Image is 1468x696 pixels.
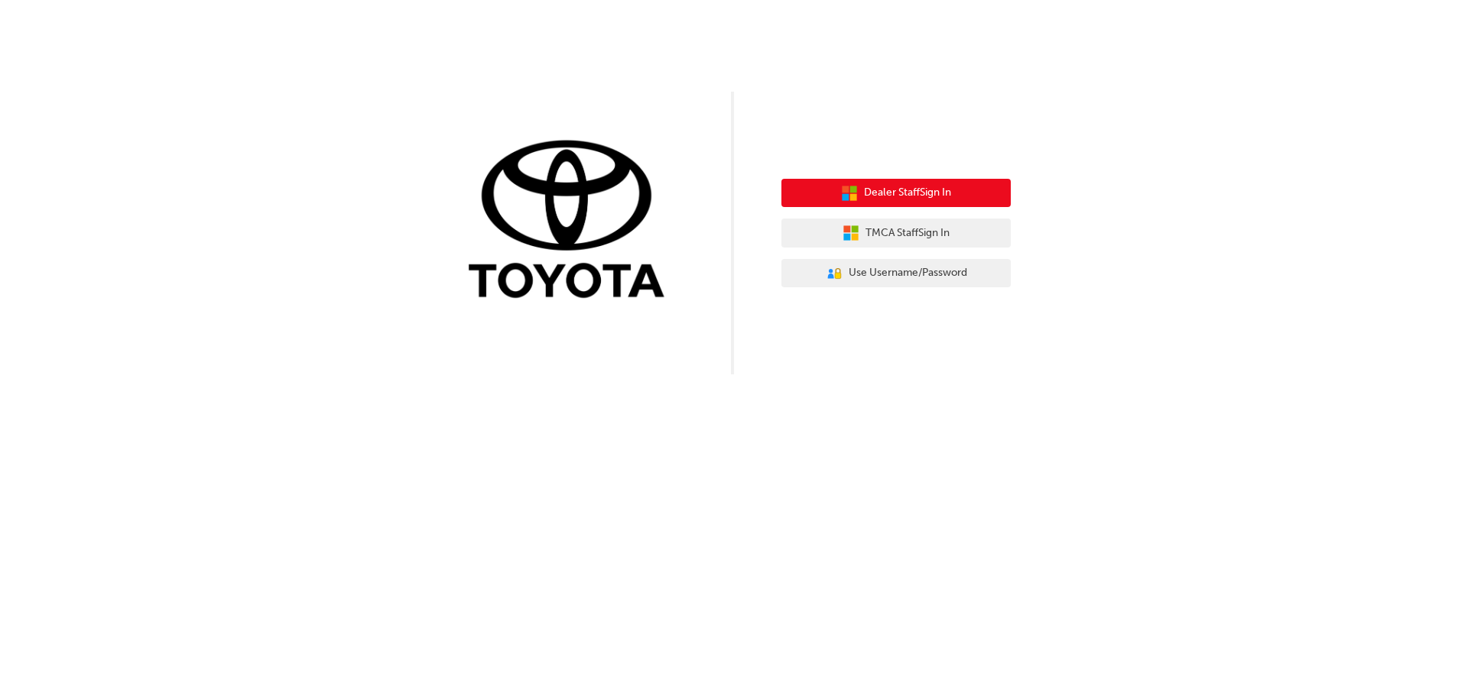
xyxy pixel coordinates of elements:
button: Dealer StaffSign In [781,179,1011,208]
img: Trak [457,137,687,306]
button: TMCA StaffSign In [781,219,1011,248]
span: Dealer Staff Sign In [864,184,951,202]
span: Use Username/Password [849,264,967,282]
span: TMCA Staff Sign In [866,225,950,242]
button: Use Username/Password [781,259,1011,288]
